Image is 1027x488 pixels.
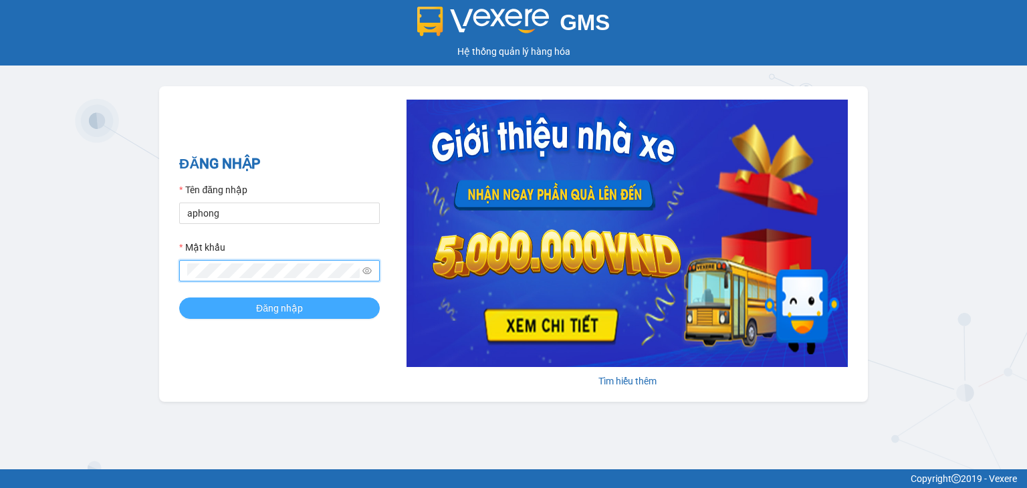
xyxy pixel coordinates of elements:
span: eye [362,266,372,275]
img: logo 2 [417,7,550,36]
label: Tên đăng nhập [179,182,247,197]
span: copyright [951,474,961,483]
h2: ĐĂNG NHẬP [179,153,380,175]
div: Copyright 2019 - Vexere [10,471,1017,486]
span: GMS [560,10,610,35]
div: Tìm hiểu thêm [407,374,848,388]
img: banner-0 [407,100,848,367]
input: Tên đăng nhập [179,203,380,224]
button: Đăng nhập [179,297,380,319]
div: Hệ thống quản lý hàng hóa [3,44,1024,59]
label: Mật khẩu [179,240,225,255]
input: Mật khẩu [187,263,360,278]
span: Đăng nhập [256,301,303,316]
a: GMS [417,20,610,31]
